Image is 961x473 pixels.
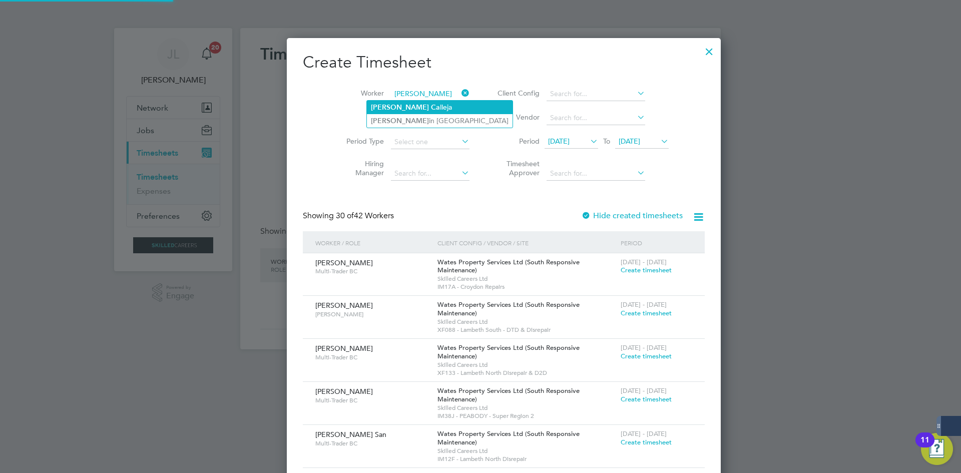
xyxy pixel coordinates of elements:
span: Wates Property Services Ltd (South Responsive Maintenance) [437,258,580,275]
label: Client Config [495,89,540,98]
h2: Create Timesheet [303,52,705,73]
span: Create timesheet [621,352,672,360]
label: Worker [339,89,384,98]
span: XF088 - Lambeth South - DTD & Disrepair [437,326,616,334]
button: Open Resource Center, 11 new notifications [921,433,953,465]
span: Skilled Careers Ltd [437,361,616,369]
label: Hiring Manager [339,159,384,177]
span: Create timesheet [621,309,672,317]
span: Multi-Trader BC [315,267,430,275]
span: IM12F - Lambeth North Disrepair [437,455,616,463]
span: XF133 - Lambeth North Disrepair & D2D [437,369,616,377]
input: Search for... [391,87,469,101]
b: Ca [431,103,440,112]
span: IM38J - PEABODY - Super Region 2 [437,412,616,420]
label: Vendor [495,113,540,122]
label: Period Type [339,137,384,146]
span: 42 Workers [336,211,394,221]
input: Search for... [547,87,645,101]
li: lleja [367,101,513,114]
div: 11 [920,440,929,453]
label: Period [495,137,540,146]
span: [DATE] - [DATE] [621,386,667,395]
span: Create timesheet [621,266,672,274]
div: Showing [303,211,396,221]
span: [PERSON_NAME] [315,344,373,353]
label: Timesheet Approver [495,159,540,177]
span: Create timesheet [621,438,672,446]
span: Multi-Trader BC [315,396,430,404]
input: Search for... [547,167,645,181]
span: [DATE] - [DATE] [621,429,667,438]
span: [PERSON_NAME] [315,387,373,396]
span: Wates Property Services Ltd (South Responsive Maintenance) [437,300,580,317]
span: [DATE] [619,137,640,146]
input: Select one [391,135,469,149]
span: [DATE] [548,137,570,146]
span: [DATE] - [DATE] [621,343,667,352]
span: Wates Property Services Ltd (South Responsive Maintenance) [437,343,580,360]
label: Site [339,113,384,122]
span: 30 of [336,211,354,221]
span: [DATE] - [DATE] [621,300,667,309]
span: [PERSON_NAME] San [315,430,386,439]
span: [PERSON_NAME] [315,310,430,318]
div: Worker / Role [313,231,435,254]
span: [PERSON_NAME] [315,301,373,310]
span: Skilled Careers Ltd [437,404,616,412]
span: To [600,135,613,148]
label: Hide created timesheets [581,211,683,221]
span: [PERSON_NAME] [315,258,373,267]
span: [DATE] - [DATE] [621,258,667,266]
span: Wates Property Services Ltd (South Responsive Maintenance) [437,386,580,403]
b: [PERSON_NAME] [371,117,429,125]
b: [PERSON_NAME] [371,103,429,112]
span: Skilled Careers Ltd [437,318,616,326]
div: Client Config / Vendor / Site [435,231,618,254]
span: IM17A - Croydon Repairs [437,283,616,291]
span: Multi-Trader BC [315,439,430,447]
input: Search for... [547,111,645,125]
span: Multi-Trader BC [315,353,430,361]
li: in [GEOGRAPHIC_DATA] [367,114,513,128]
span: Create timesheet [621,395,672,403]
input: Search for... [391,167,469,181]
span: Wates Property Services Ltd (South Responsive Maintenance) [437,429,580,446]
span: Skilled Careers Ltd [437,447,616,455]
span: Skilled Careers Ltd [437,275,616,283]
div: Period [618,231,695,254]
